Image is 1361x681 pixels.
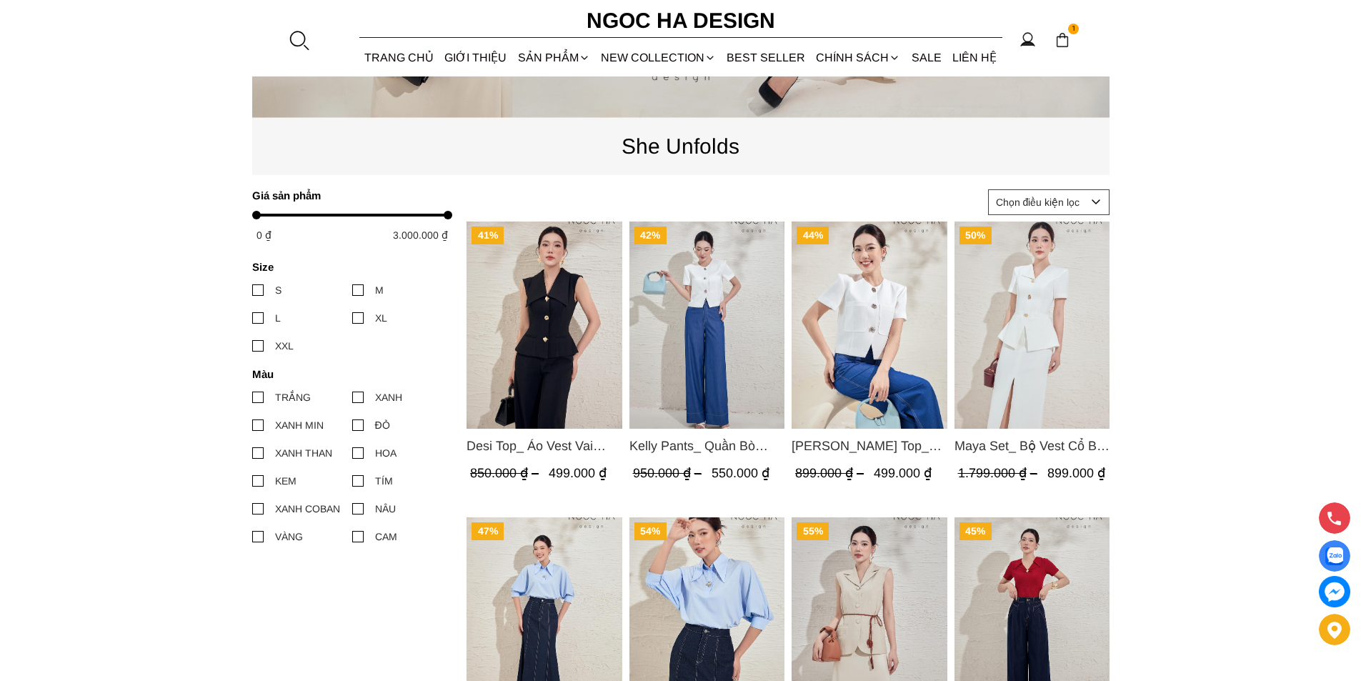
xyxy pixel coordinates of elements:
img: Display image [1325,547,1343,565]
a: BEST SELLER [722,39,811,76]
div: XL [375,310,387,326]
a: Product image - Desi Top_ Áo Vest Vai Chờm Đính Cúc Dáng Lửng Màu Đen A1077 [467,222,622,429]
div: TRẮNG [275,389,311,405]
div: HOA [375,445,397,461]
div: KEM [275,473,296,489]
span: 899.000 ₫ [795,466,867,480]
a: GIỚI THIỆU [439,39,512,76]
img: Laura Top_ Áo Vest Cổ Tròn Dáng Suông Lửng A1079 [792,222,947,429]
a: Ngoc Ha Design [574,4,788,38]
div: XANH [375,389,402,405]
div: CAM [375,529,397,545]
a: Product image - Maya Set_ Bộ Vest Cổ Bẻ Chân Váy Xẻ Màu Đen, Trắng BJ140 [954,222,1110,429]
img: Desi Top_ Áo Vest Vai Chờm Đính Cúc Dáng Lửng Màu Đen A1077 [467,222,622,429]
img: Kelly Pants_ Quần Bò Suông Màu Xanh Q066 [629,222,784,429]
a: messenger [1319,576,1350,607]
span: Desi Top_ Áo Vest Vai Chờm Đính Cúc Dáng Lửng Màu Đen A1077 [467,436,622,456]
span: 3.000.000 ₫ [393,229,448,241]
div: ĐỎ [375,417,390,433]
div: L [275,310,281,326]
span: [PERSON_NAME] Top_ Áo Vest Cổ Tròn Dáng Suông Lửng A1079 [792,436,947,456]
span: 499.000 ₫ [549,466,607,480]
a: Product image - Kelly Pants_ Quần Bò Suông Màu Xanh Q066 [629,222,784,429]
a: Link to Maya Set_ Bộ Vest Cổ Bẻ Chân Váy Xẻ Màu Đen, Trắng BJ140 [954,436,1110,456]
span: 950.000 ₫ [632,466,704,480]
a: Link to Kelly Pants_ Quần Bò Suông Màu Xanh Q066 [629,436,784,456]
a: Product image - Laura Top_ Áo Vest Cổ Tròn Dáng Suông Lửng A1079 [792,222,947,429]
span: Kelly Pants_ Quần Bò Suông Màu Xanh Q066 [629,436,784,456]
a: Link to Laura Top_ Áo Vest Cổ Tròn Dáng Suông Lửng A1079 [792,436,947,456]
div: S [275,282,281,298]
div: M [375,282,384,298]
a: NEW COLLECTION [595,39,721,76]
h4: Giá sản phẩm [252,189,443,202]
a: Link to Desi Top_ Áo Vest Vai Chờm Đính Cúc Dáng Lửng Màu Đen A1077 [467,436,622,456]
div: SẢN PHẨM [512,39,595,76]
span: 1 [1068,24,1080,35]
span: 850.000 ₫ [470,466,542,480]
h4: Size [252,261,443,273]
p: She Unfolds [252,129,1110,163]
div: XANH THAN [275,445,332,461]
div: XXL [275,338,294,354]
a: Display image [1319,540,1350,572]
a: LIÊN HỆ [947,39,1002,76]
span: 0 ₫ [256,229,271,241]
h4: Màu [252,368,443,380]
img: Maya Set_ Bộ Vest Cổ Bẻ Chân Váy Xẻ Màu Đen, Trắng BJ140 [954,222,1110,429]
span: 499.000 ₫ [874,466,932,480]
span: Maya Set_ Bộ Vest Cổ Bẻ Chân Váy Xẻ Màu Đen, Trắng BJ140 [954,436,1110,456]
div: NÂU [375,501,396,517]
a: TRANG CHỦ [359,39,439,76]
span: 1.799.000 ₫ [957,466,1040,480]
div: XANH MIN [275,417,324,433]
span: 899.000 ₫ [1047,466,1105,480]
div: Chính sách [811,39,906,76]
div: XANH COBAN [275,501,340,517]
a: SALE [906,39,947,76]
span: 550.000 ₫ [711,466,769,480]
div: VÀNG [275,529,303,545]
div: TÍM [375,473,393,489]
img: img-CART-ICON-ksit0nf1 [1055,32,1070,48]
